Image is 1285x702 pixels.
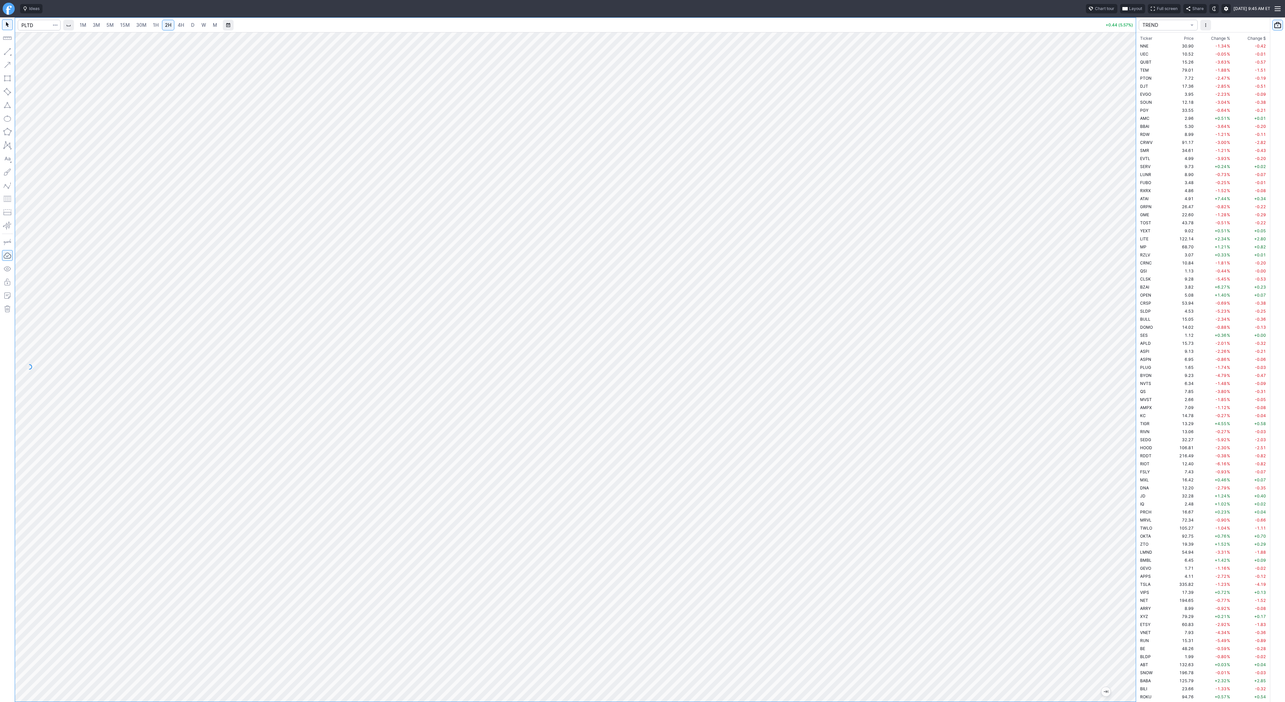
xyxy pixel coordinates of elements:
span: -1.51 [1255,68,1266,73]
span: 1M [80,22,86,28]
span: SMR [1140,148,1149,153]
span: -2.82 [1255,140,1266,145]
span: -0.01 [1255,180,1266,185]
span: % [1227,309,1230,314]
span: -0.25 [1255,309,1266,314]
span: -1.48 [1215,381,1226,386]
span: TREND [1142,22,1187,28]
span: % [1227,92,1230,97]
button: Triangle [2,100,13,110]
button: Hide drawings [2,263,13,274]
span: -0.32 [1255,341,1266,346]
button: Layout [1120,4,1145,13]
button: Range [223,20,234,30]
span: % [1227,389,1230,394]
button: portfolio-watchlist-select [1139,20,1198,30]
span: % [1227,333,1230,338]
span: -0.57 [1255,60,1266,65]
span: -1.88 [1215,68,1226,73]
td: 33.55 [1166,106,1195,114]
button: Full screen [1148,4,1181,13]
td: 17.36 [1166,82,1195,90]
span: +1.21 [1215,244,1226,249]
span: +0.23 [1254,285,1266,290]
button: More [1200,20,1211,30]
td: 5.30 [1166,122,1195,130]
span: % [1227,228,1230,233]
span: +0.34 [1254,196,1266,201]
span: +0.24 [1215,164,1226,169]
span: -0.01 [1255,52,1266,57]
td: 9.23 [1166,371,1195,379]
span: PLUG [1140,365,1151,370]
span: % [1227,132,1230,137]
span: EVGO [1140,92,1151,97]
span: +7.44 [1215,196,1226,201]
span: QS [1140,389,1146,394]
button: Elliott waves [2,180,13,191]
span: CLSK [1140,277,1151,282]
button: Position [2,207,13,218]
span: +0.33 [1215,252,1226,257]
button: Search [51,20,60,30]
td: 1.65 [1166,363,1195,371]
span: D [191,22,194,28]
td: 1.13 [1166,267,1195,275]
span: -0.51 [1255,84,1266,89]
span: 2H [165,22,171,28]
a: 1M [77,20,89,30]
span: -1.52 [1215,188,1226,193]
span: YEXT [1140,228,1150,233]
span: ASPN [1140,357,1151,362]
a: 2H [162,20,174,30]
button: Interval [63,20,74,30]
span: +0.01 [1254,116,1266,121]
td: 26.47 [1166,203,1195,211]
span: -0.06 [1255,357,1266,362]
span: % [1227,84,1230,89]
span: +0.01 [1254,252,1266,257]
td: 22.60 [1166,211,1195,219]
span: -0.09 [1255,381,1266,386]
span: RXRX [1140,188,1151,193]
span: UEC [1140,52,1148,57]
span: BYON [1140,373,1151,378]
span: -0.19 [1255,76,1266,81]
span: % [1227,349,1230,354]
button: Lock drawings [2,277,13,288]
span: Change $ [1248,35,1266,42]
span: TOST [1140,220,1151,225]
button: Rotated rectangle [2,86,13,97]
span: -1.28 [1215,212,1226,217]
span: % [1227,68,1230,73]
span: M [213,22,217,28]
span: QUBT [1140,60,1151,65]
button: Settings [1221,4,1231,13]
span: 4H [178,22,184,28]
span: +0.51 [1215,228,1226,233]
span: +0.05 [1254,228,1266,233]
td: 14.02 [1166,323,1195,331]
button: Rectangle [2,73,13,84]
span: -0.88 [1215,325,1226,330]
button: Ellipse [2,113,13,124]
span: -0.43 [1255,148,1266,153]
a: 4H [175,20,187,30]
span: -0.38 [1255,100,1266,105]
span: QSI [1140,268,1147,274]
button: Polygon [2,127,13,137]
span: -0.44 [1215,268,1226,274]
button: Toggle dark mode [1209,4,1219,13]
span: GRPN [1140,204,1151,209]
td: 7.72 [1166,74,1195,82]
span: % [1227,44,1230,49]
span: SES [1140,333,1148,338]
button: Arrow [2,60,13,70]
span: APLD [1140,341,1151,346]
span: +0.36 [1215,333,1226,338]
td: 79.01 [1166,66,1195,74]
td: 4.99 [1166,154,1195,162]
span: -3.00 [1215,140,1226,145]
span: % [1227,285,1230,290]
span: -1.34 [1215,44,1226,49]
